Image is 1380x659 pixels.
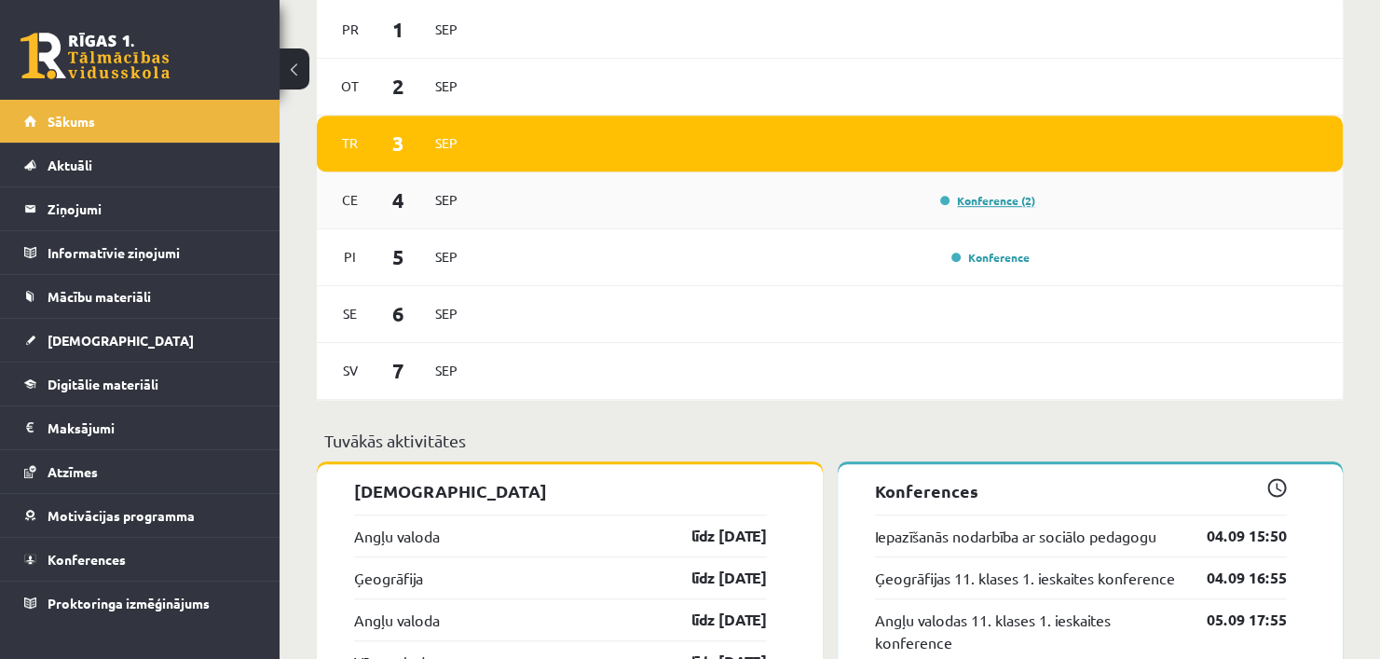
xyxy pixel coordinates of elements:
a: Maksājumi [24,406,256,449]
span: Se [331,299,370,328]
a: Konferences [24,538,256,581]
a: Angļu valoda [354,609,440,631]
span: 5 [370,241,428,272]
span: Tr [331,129,370,158]
span: [DEMOGRAPHIC_DATA] [48,332,194,349]
span: Digitālie materiāli [48,376,158,392]
a: līdz [DATE] [659,525,767,547]
span: 1 [370,14,428,45]
a: 04.09 16:55 [1179,567,1287,589]
p: Tuvākās aktivitātes [324,428,1335,453]
a: Ģeogrāfijas 11. klases 1. ieskaites konference [875,567,1175,589]
span: Sep [427,242,466,271]
a: Sākums [24,100,256,143]
a: [DEMOGRAPHIC_DATA] [24,319,256,362]
legend: Ziņojumi [48,187,256,230]
span: Atzīmes [48,463,98,480]
p: Konferences [875,478,1288,503]
span: Sep [427,299,466,328]
span: Motivācijas programma [48,507,195,524]
a: Digitālie materiāli [24,363,256,405]
span: Sep [427,129,466,158]
span: Sep [427,185,466,214]
span: Aktuāli [48,157,92,173]
span: Pr [331,15,370,44]
a: Rīgas 1. Tālmācības vidusskola [20,33,170,79]
span: 6 [370,298,428,329]
span: Sep [427,15,466,44]
span: Konferences [48,551,126,568]
span: Ot [331,72,370,101]
a: Konference (2) [940,193,1035,208]
a: 04.09 15:50 [1179,525,1287,547]
a: Informatīvie ziņojumi [24,231,256,274]
a: Angļu valodas 11. klases 1. ieskaites konference [875,609,1180,653]
span: Sep [427,356,466,385]
a: Iepazīšanās nodarbība ar sociālo pedagogu [875,525,1156,547]
p: [DEMOGRAPHIC_DATA] [354,478,767,503]
a: 05.09 17:55 [1179,609,1287,631]
legend: Informatīvie ziņojumi [48,231,256,274]
span: 2 [370,71,428,102]
a: Ģeogrāfija [354,567,423,589]
span: Mācību materiāli [48,288,151,305]
a: Proktoringa izmēģinājums [24,582,256,625]
a: Mācību materiāli [24,275,256,318]
a: Aktuāli [24,144,256,186]
a: līdz [DATE] [659,609,767,631]
a: Atzīmes [24,450,256,493]
span: Pi [331,242,370,271]
span: 4 [370,185,428,215]
span: Proktoringa izmēģinājums [48,595,210,611]
legend: Maksājumi [48,406,256,449]
span: 7 [370,355,428,386]
span: Ce [331,185,370,214]
span: Sākums [48,113,95,130]
span: Sv [331,356,370,385]
a: līdz [DATE] [659,567,767,589]
span: Sep [427,72,466,101]
a: Konference [951,250,1030,265]
span: 3 [370,128,428,158]
a: Motivācijas programma [24,494,256,537]
a: Angļu valoda [354,525,440,547]
a: Ziņojumi [24,187,256,230]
